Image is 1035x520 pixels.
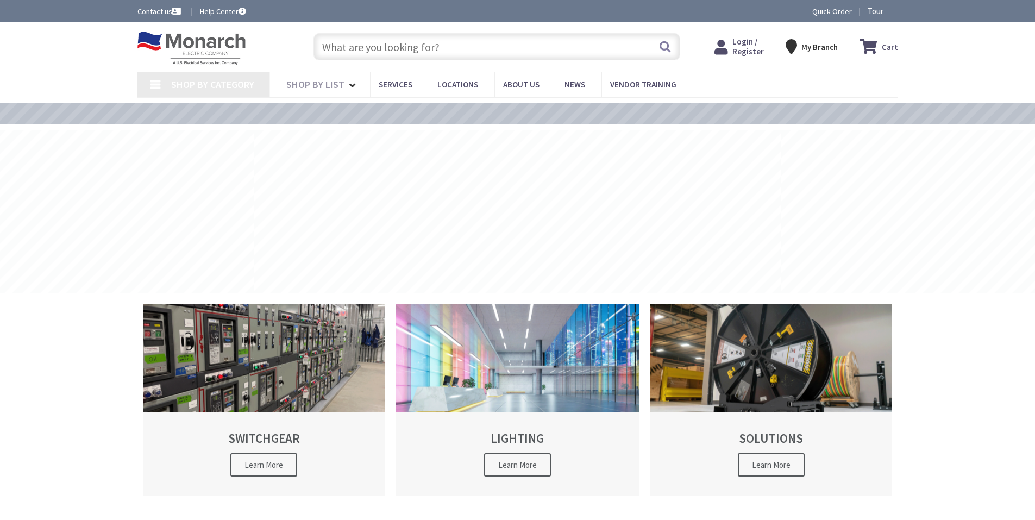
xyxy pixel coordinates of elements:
[137,6,183,17] a: Contact us
[860,37,898,57] a: Cart
[200,6,246,17] a: Help Center
[786,37,838,57] div: My Branch
[669,431,874,445] h2: SOLUTIONS
[379,79,412,90] span: Services
[313,33,680,60] input: What are you looking for?
[714,37,764,57] a: Login / Register
[230,453,297,477] span: Learn More
[732,36,764,57] span: Login / Register
[503,79,540,90] span: About Us
[143,304,386,496] a: SWITCHGEAR Learn More
[812,6,852,17] a: Quick Order
[801,42,838,52] strong: My Branch
[650,304,893,496] a: SOLUTIONS Learn More
[882,37,898,57] strong: Cart
[137,32,246,65] img: Monarch Electric Company
[415,431,620,445] h2: LIGHTING
[484,453,551,477] span: Learn More
[610,79,676,90] span: Vendor Training
[437,79,478,90] span: Locations
[564,79,585,90] span: News
[868,6,895,16] span: Tour
[396,304,639,496] a: LIGHTING Learn More
[423,108,612,120] a: VIEW OUR VIDEO TRAINING LIBRARY
[286,78,344,91] span: Shop By List
[171,78,254,91] span: Shop By Category
[738,453,805,477] span: Learn More
[162,431,367,445] h2: SWITCHGEAR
